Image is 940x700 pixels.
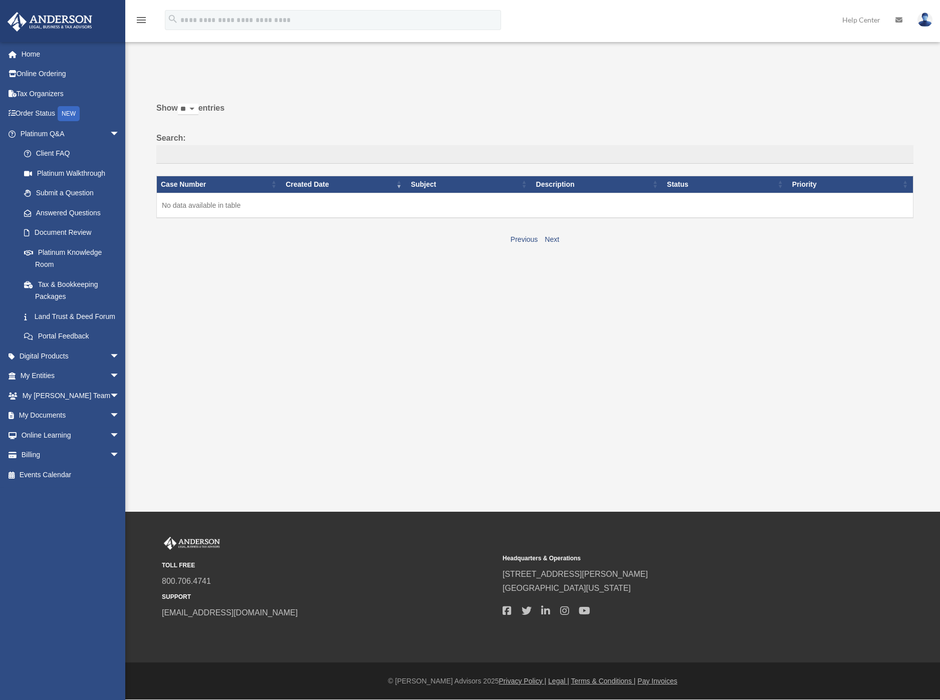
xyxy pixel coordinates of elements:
a: My Entitiesarrow_drop_down [7,366,135,386]
span: arrow_drop_down [110,386,130,406]
a: Platinum Walkthrough [14,163,130,183]
a: Answered Questions [14,203,125,223]
i: menu [135,14,147,26]
div: © [PERSON_NAME] Advisors 2025 [125,675,940,687]
a: Legal | [548,677,569,685]
img: User Pic [917,13,932,27]
a: Client FAQ [14,144,130,164]
th: Subject: activate to sort column ascending [407,176,532,193]
a: [EMAIL_ADDRESS][DOMAIN_NAME] [162,608,298,617]
a: Document Review [14,223,130,243]
a: Online Ordering [7,64,135,84]
th: Description: activate to sort column ascending [532,176,663,193]
td: No data available in table [157,193,913,218]
span: arrow_drop_down [110,124,130,144]
a: Submit a Question [14,183,130,203]
a: [GEOGRAPHIC_DATA][US_STATE] [503,584,631,592]
a: Pay Invoices [637,677,677,685]
a: My [PERSON_NAME] Teamarrow_drop_down [7,386,135,406]
img: Anderson Advisors Platinum Portal [162,537,222,550]
img: Anderson Advisors Platinum Portal [5,12,95,32]
th: Status: activate to sort column ascending [663,176,788,193]
a: menu [135,18,147,26]
small: TOLL FREE [162,560,496,571]
a: Land Trust & Deed Forum [14,306,130,326]
a: Terms & Conditions | [571,677,636,685]
label: Show entries [156,101,913,125]
a: My Documentsarrow_drop_down [7,406,135,426]
span: arrow_drop_down [110,425,130,446]
span: arrow_drop_down [110,346,130,367]
a: Tax & Bookkeeping Packages [14,274,130,306]
a: [STREET_ADDRESS][PERSON_NAME] [503,570,648,578]
small: SUPPORT [162,592,496,602]
th: Priority: activate to sort column ascending [788,176,913,193]
a: Previous [511,235,538,243]
span: arrow_drop_down [110,406,130,426]
a: Order StatusNEW [7,104,135,124]
input: Search: [156,145,913,164]
label: Search: [156,131,913,164]
th: Case Number: activate to sort column ascending [157,176,282,193]
th: Created Date: activate to sort column ascending [282,176,407,193]
a: Events Calendar [7,465,135,485]
a: Billingarrow_drop_down [7,445,135,465]
a: Tax Organizers [7,84,135,104]
i: search [167,14,178,25]
span: arrow_drop_down [110,366,130,387]
a: Next [545,235,559,243]
a: 800.706.4741 [162,577,211,585]
a: Platinum Q&Aarrow_drop_down [7,124,130,144]
div: NEW [58,106,80,121]
a: Privacy Policy | [499,677,547,685]
a: Home [7,44,135,64]
a: Platinum Knowledge Room [14,242,130,274]
a: Online Learningarrow_drop_down [7,425,135,445]
select: Showentries [178,104,198,115]
small: Headquarters & Operations [503,553,836,564]
span: arrow_drop_down [110,445,130,466]
a: Digital Productsarrow_drop_down [7,346,135,366]
a: Portal Feedback [14,326,130,346]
